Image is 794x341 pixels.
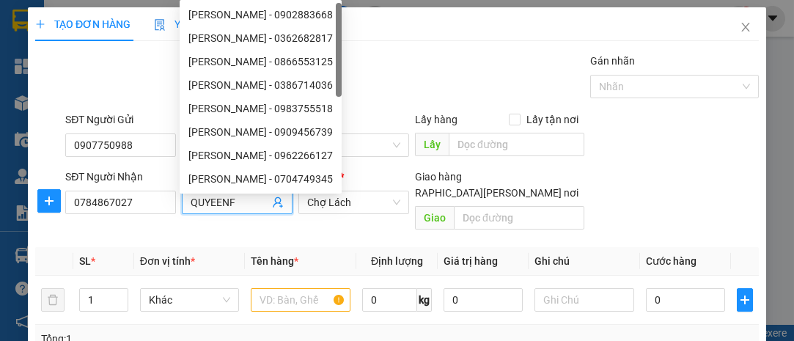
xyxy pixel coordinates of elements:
[180,97,342,120] div: HIỀN - 0983755518
[149,289,231,311] span: Khác
[454,206,584,230] input: Dọc đường
[188,171,333,187] div: [PERSON_NAME] - 0704749345
[11,77,132,95] div: 30.000
[188,124,333,140] div: [PERSON_NAME] - 0909456739
[415,114,457,125] span: Lấy hàng
[35,19,45,29] span: plus
[415,133,449,156] span: Lấy
[417,288,432,312] span: kg
[371,255,423,267] span: Định lượng
[140,48,266,68] div: 0941439549
[534,288,634,312] input: Ghi Chú
[415,171,462,183] span: Giao hàng
[590,55,635,67] label: Gán nhãn
[188,7,333,23] div: [PERSON_NAME] - 0902883668
[725,7,766,48] button: Close
[180,26,342,50] div: HIỀN - 0362682817
[140,12,266,30] div: Chợ Lách
[12,14,35,29] span: Gửi:
[415,206,454,230] span: Giao
[37,189,61,213] button: plus
[12,30,130,48] div: ỰNG
[12,103,266,122] div: Tên hàng: BAO ( : 1 )
[154,19,166,31] img: icon
[41,288,65,312] button: delete
[737,288,753,312] button: plus
[188,54,333,70] div: [PERSON_NAME] - 0866553125
[646,255,696,267] span: Cước hàng
[298,111,409,128] div: VP gửi
[521,111,584,128] span: Lấy tận nơi
[180,120,342,144] div: HIỀN - 0909456739
[12,48,130,68] div: 0898504353
[79,255,91,267] span: SL
[444,255,498,267] span: Giá trị hàng
[251,255,298,267] span: Tên hàng
[140,255,195,267] span: Đơn vị tính
[272,197,284,208] span: user-add
[180,50,342,73] div: HIỀN - 0866553125
[154,18,309,30] span: Yêu cầu xuất hóa đơn điện tử
[180,167,342,191] div: HIỀN - 0704749345
[307,134,400,156] span: Sài Gòn
[180,3,342,26] div: HIỀN - 0902883668
[529,247,640,276] th: Ghi chú
[444,288,523,312] input: 0
[65,169,176,185] div: SĐT Người Nhận
[449,133,584,156] input: Dọc đường
[12,12,130,30] div: Sài Gòn
[65,111,176,128] div: SĐT Người Gửi
[740,21,751,33] span: close
[140,14,175,29] span: Nhận:
[188,147,333,164] div: [PERSON_NAME] - 0962266127
[378,185,584,201] span: [GEOGRAPHIC_DATA][PERSON_NAME] nơi
[188,100,333,117] div: [PERSON_NAME] - 0983755518
[131,102,150,122] span: SL
[38,195,60,207] span: plus
[180,73,342,97] div: hiền - 0386714036
[738,294,752,306] span: plus
[188,30,333,46] div: [PERSON_NAME] - 0362682817
[180,144,342,167] div: HIỀN - 0962266127
[188,77,333,93] div: [PERSON_NAME] - 0386714036
[307,191,400,213] span: Chợ Lách
[11,78,34,94] span: CR :
[140,30,266,48] div: LOAN
[35,18,131,30] span: TẠO ĐƠN HÀNG
[251,288,350,312] input: VD: Bàn, Ghế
